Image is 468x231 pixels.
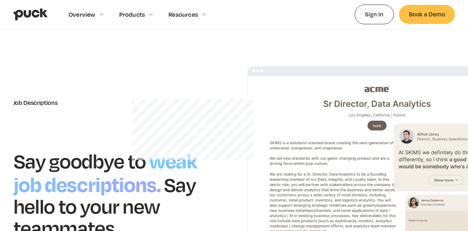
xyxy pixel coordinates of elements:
div: Job Descriptions [13,99,221,106]
div: Resources [168,11,198,18]
a: Book a Demo [399,5,455,24]
h1: Say goodbye to [13,148,146,173]
div: Products [119,11,145,18]
h1: weak job descriptions. [13,146,197,198]
a: Sign In [355,5,394,24]
div: Overview [69,11,96,18]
